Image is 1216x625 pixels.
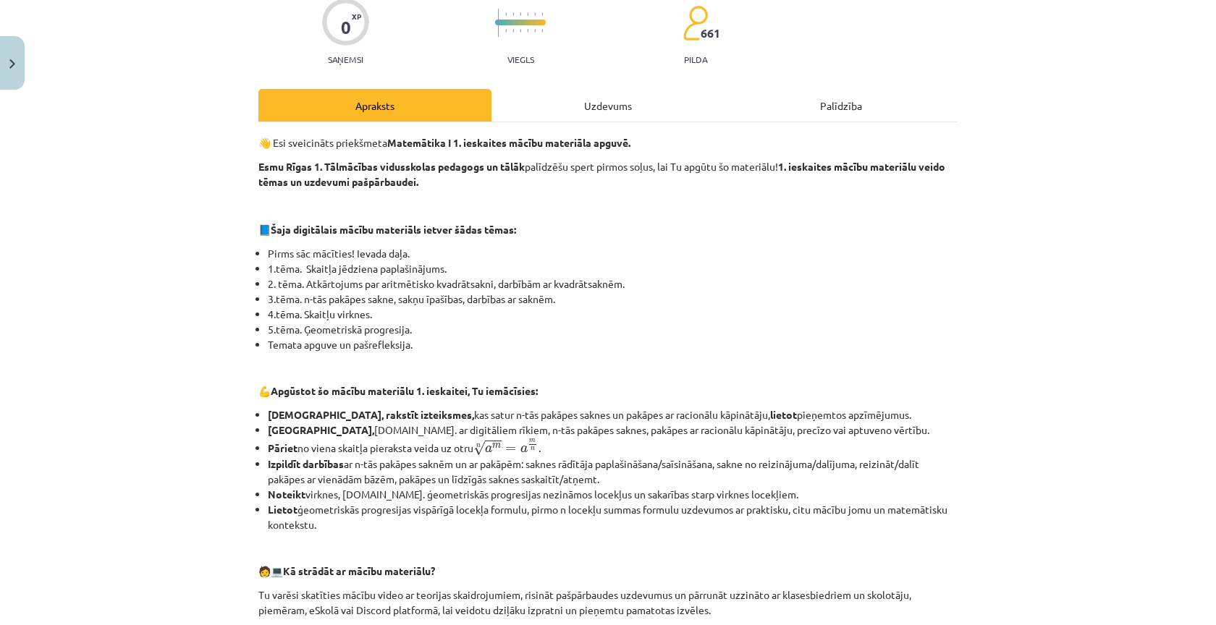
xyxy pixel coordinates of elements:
[258,160,525,173] b: Esmu Rīgas 1. Tālmācības vidusskolas pedagogs un tālāk
[268,322,958,337] li: 5.tēma. Ģeometriskā progresija.
[268,456,958,487] li: ar n-tās pakāpes saknēm un ar pakāpēm: saknes rādītāja paplašināšana/saīsināšana, sakne no reizin...
[9,59,15,69] img: icon-close-lesson-0947bae3869378f0d4975bcd49f059093ad1ed9edebbc8119c70593378902aed.svg
[322,54,369,64] p: Saņemsi
[268,502,958,532] li: ģeometriskās progresijas vispārīgā locekļa formulu, pirmo n locekļu summas formulu uzdevumos ar p...
[770,408,797,421] b: lietot
[505,29,507,33] img: icon-short-line-57e1e144782c952c97e751825c79c345078a6d821885a25fce030b3d8c18986b.svg
[258,89,491,122] div: Apraksts
[268,487,958,502] li: virknes, [DOMAIN_NAME]. ģeometriskās progresijas nezināmos locekļus un sakarības starp virknes lo...
[507,54,534,64] p: Viegls
[268,408,474,421] b: [DEMOGRAPHIC_DATA], rakstīt izteiksmes,
[258,222,958,237] p: 📘
[268,307,958,322] li: 4.tēma. Skaitļu virknes.
[529,439,536,443] span: m
[268,423,374,436] b: [GEOGRAPHIC_DATA],
[271,223,516,236] strong: Šaja digitālais mācību materiāls ietver šādas tēmas:
[258,159,958,190] p: palīdzēšu spert pirmos soļus, lai Tu apgūtu šo materiālu!
[725,89,958,122] div: Palīdzība
[492,443,501,448] span: m
[258,587,958,618] p: Tu varēsi skatīties mācību video ar teorijas skaidrojumiem, risināt pašpārbaudes uzdevumus un pār...
[498,9,499,37] img: icon-long-line-d9ea69661e0d244f92f715978eff75569469978d946b2353a9bb055b3ed8787d.svg
[541,12,543,16] img: icon-short-line-57e1e144782c952c97e751825c79c345078a6d821885a25fce030b3d8c18986b.svg
[701,27,720,40] span: 661
[512,29,514,33] img: icon-short-line-57e1e144782c952c97e751825c79c345078a6d821885a25fce030b3d8c18986b.svg
[512,12,514,16] img: icon-short-line-57e1e144782c952c97e751825c79c345078a6d821885a25fce030b3d8c18986b.svg
[491,89,725,122] div: Uzdevums
[268,407,958,422] li: kas satur n-tās pakāpes saknes un pakāpes ar racionālu kāpinātāju, pieņemtos apzīmējumus.
[534,12,536,16] img: icon-short-line-57e1e144782c952c97e751825c79c345078a6d821885a25fce030b3d8c18986b.svg
[268,246,958,261] li: Pirms sāc mācīties! Ievada daļa.
[268,438,958,456] li: no viena skaitļa pieraksta veida uz otru .
[520,29,521,33] img: icon-short-line-57e1e144782c952c97e751825c79c345078a6d821885a25fce030b3d8c18986b.svg
[541,29,543,33] img: icon-short-line-57e1e144782c952c97e751825c79c345078a6d821885a25fce030b3d8c18986b.svg
[283,564,435,577] b: Kā strādāt ar mācību materiālu?
[268,441,297,454] b: Pāriet
[387,136,630,149] b: Matemātika I 1. ieskaites mācību materiāla apguvē.
[485,446,492,453] span: a
[268,292,958,307] li: 3.tēma. n-tās pakāpes sakne, sakņu īpašības, darbības ar saknēm.
[527,12,528,16] img: icon-short-line-57e1e144782c952c97e751825c79c345078a6d821885a25fce030b3d8c18986b.svg
[258,383,958,399] p: 💪
[258,564,958,579] p: 🧑 💻
[683,5,708,41] img: students-c634bb4e5e11cddfef0936a35e636f08e4e9abd3cc4e673bd6f9a4125e45ecb1.svg
[268,503,297,516] b: Lietot
[268,337,958,352] li: Temata apguve un pašrefleksija.
[268,276,958,292] li: 2. tēma. Atkārtojums par aritmētisko kvadrātsakni, darbībām ar kvadrātsaknēm.
[473,441,485,456] span: √
[268,422,958,438] li: [DOMAIN_NAME]. ar digitāliem rīkiem, n-tās pakāpes saknes, pakāpes ar racionālu kāpinātāju, precī...
[527,29,528,33] img: icon-short-line-57e1e144782c952c97e751825c79c345078a6d821885a25fce030b3d8c18986b.svg
[534,29,536,33] img: icon-short-line-57e1e144782c952c97e751825c79c345078a6d821885a25fce030b3d8c18986b.svg
[531,447,535,451] span: n
[520,12,521,16] img: icon-short-line-57e1e144782c952c97e751825c79c345078a6d821885a25fce030b3d8c18986b.svg
[505,446,516,452] span: =
[505,12,507,16] img: icon-short-line-57e1e144782c952c97e751825c79c345078a6d821885a25fce030b3d8c18986b.svg
[271,384,538,397] b: Apgūstot šo mācību materiālu 1. ieskaitei, Tu iemācīsies:
[341,17,351,38] div: 0
[268,488,305,501] b: Noteikt
[352,12,361,20] span: XP
[268,261,958,276] li: 1.tēma. Skaitļa jēdziena paplašinājums.
[684,54,707,64] p: pilda
[268,457,344,470] b: Izpildīt darbības
[520,446,528,453] span: a
[258,135,958,150] p: 👋 Esi sveicināts priekšmeta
